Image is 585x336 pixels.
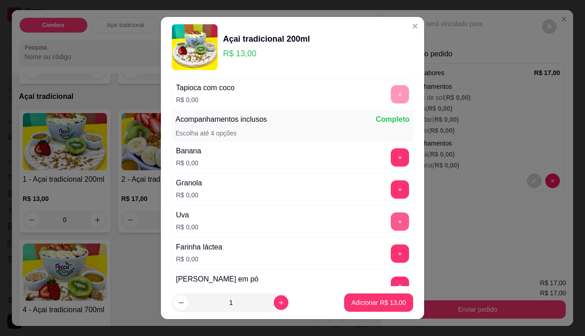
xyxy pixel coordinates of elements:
div: Granola [176,178,202,189]
div: [PERSON_NAME] em pó [176,274,259,285]
p: R$ 13,00 [223,47,310,60]
div: Tapioca com coco [176,82,234,93]
button: Adicionar R$ 13,00 [344,293,413,312]
p: R$ 0,00 [176,95,234,104]
p: Completo [376,114,409,125]
div: Farinha láctea [176,242,222,253]
div: Uva [176,210,198,221]
div: Açai tradicional 200ml [223,33,310,45]
p: Acompanhamentos inclusos [175,114,267,125]
p: R$ 0,00 [176,190,202,200]
button: increase-product-quantity [274,295,288,310]
p: R$ 0,00 [176,255,222,264]
button: Close [408,19,422,33]
button: add [391,244,409,263]
button: add [391,148,409,167]
button: add [391,180,409,199]
p: Adicionar R$ 13,00 [351,298,406,307]
p: Escolha até 4 opções [175,129,237,138]
img: product-image [172,24,218,70]
button: add [391,276,409,295]
button: decrease-product-quantity [174,295,188,310]
p: R$ 0,00 [176,158,201,168]
button: add [391,212,409,231]
p: R$ 0,00 [176,222,198,232]
div: Banana [176,146,201,157]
